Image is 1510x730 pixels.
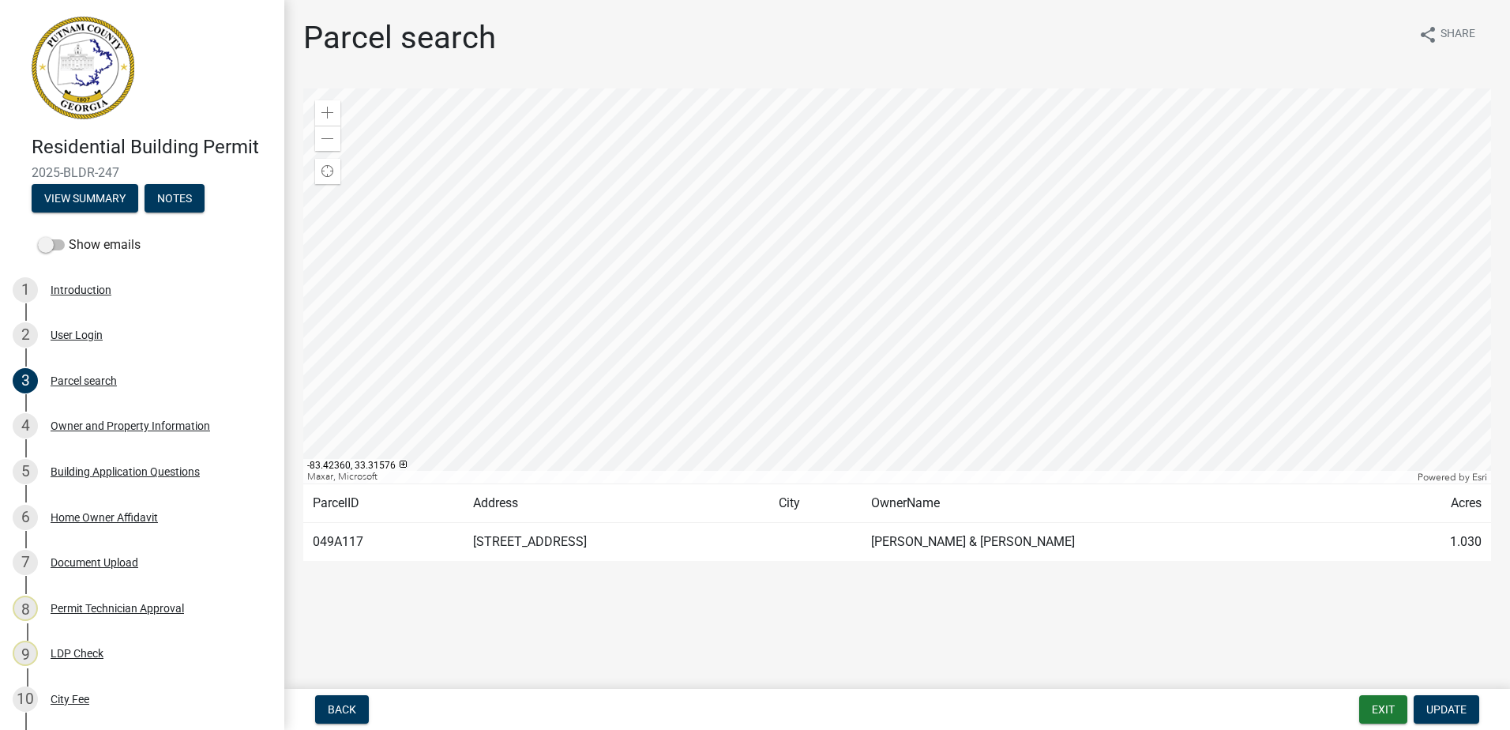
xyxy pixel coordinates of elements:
span: 2025-BLDR-247 [32,165,253,180]
div: 9 [13,641,38,666]
div: City Fee [51,694,89,705]
a: Esri [1472,472,1487,483]
div: Building Application Questions [51,466,200,477]
h4: Residential Building Permit [32,136,272,159]
button: Update [1414,695,1479,724]
td: Acres [1375,484,1491,523]
td: [PERSON_NAME] & [PERSON_NAME] [862,523,1375,562]
div: Document Upload [51,557,138,568]
span: Update [1426,703,1467,716]
div: 7 [13,550,38,575]
div: 10 [13,687,38,712]
i: share [1418,25,1437,44]
label: Show emails [38,235,141,254]
div: Home Owner Affidavit [51,512,158,523]
div: Zoom in [315,100,340,126]
div: 4 [13,413,38,438]
div: Zoom out [315,126,340,151]
img: Putnam County, Georgia [32,17,134,119]
div: LDP Check [51,648,103,659]
wm-modal-confirm: Notes [145,193,205,205]
div: Introduction [51,284,111,295]
div: Permit Technician Approval [51,603,184,614]
td: City [769,484,862,523]
td: 049A117 [303,523,464,562]
div: 8 [13,596,38,621]
div: User Login [51,329,103,341]
div: 3 [13,368,38,393]
div: Parcel search [51,375,117,386]
div: 1 [13,277,38,303]
span: Back [328,703,356,716]
td: ParcelID [303,484,464,523]
div: Owner and Property Information [51,420,210,431]
button: Exit [1359,695,1407,724]
button: Back [315,695,369,724]
td: 1.030 [1375,523,1491,562]
div: 5 [13,459,38,484]
td: Address [464,484,769,523]
td: OwnerName [862,484,1375,523]
button: Notes [145,184,205,213]
div: 2 [13,322,38,348]
div: Powered by [1414,471,1491,484]
div: Maxar, Microsoft [303,471,1414,484]
div: 6 [13,505,38,530]
span: Share [1441,25,1475,44]
td: [STREET_ADDRESS] [464,523,769,562]
wm-modal-confirm: Summary [32,193,138,205]
h1: Parcel search [303,19,496,57]
button: View Summary [32,184,138,213]
div: Find my location [315,159,340,184]
button: shareShare [1406,19,1488,50]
